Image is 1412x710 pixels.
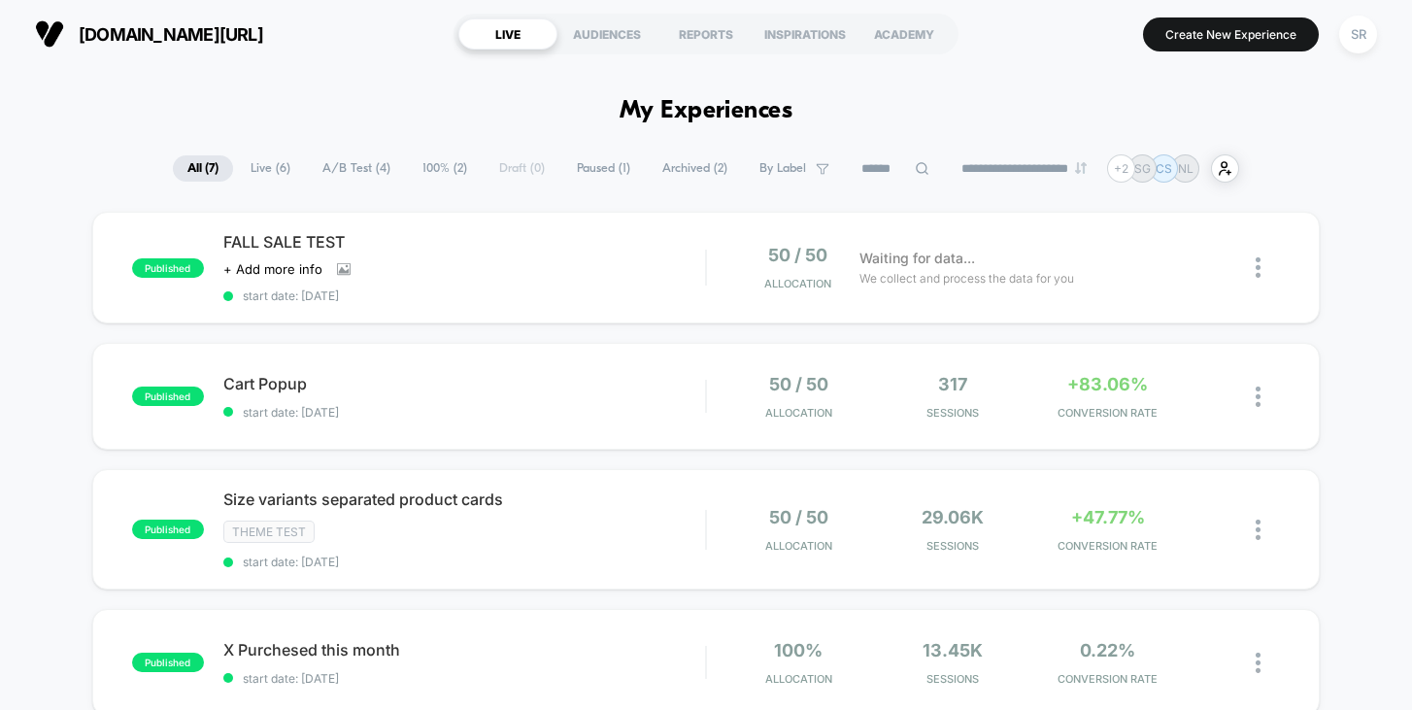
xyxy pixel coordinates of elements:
[881,539,1025,553] span: Sessions
[648,155,742,182] span: Archived ( 2 )
[308,155,405,182] span: A/B Test ( 4 )
[774,640,823,660] span: 100%
[223,374,706,393] span: Cart Popup
[223,640,706,659] span: X Purchesed this month
[408,155,482,182] span: 100% ( 2 )
[1035,672,1180,686] span: CONVERSION RATE
[223,521,315,543] span: Theme Test
[923,640,983,660] span: 13.45k
[922,507,984,527] span: 29.06k
[881,406,1025,420] span: Sessions
[1256,653,1261,673] img: close
[223,490,706,509] span: Size variants separated product cards
[458,18,557,50] div: LIVE
[173,155,233,182] span: All ( 7 )
[236,155,305,182] span: Live ( 6 )
[223,671,706,686] span: start date: [DATE]
[79,24,263,45] span: [DOMAIN_NAME][URL]
[223,261,322,277] span: + Add more info
[765,539,832,553] span: Allocation
[223,232,706,252] span: FALL SALE TEST
[765,406,832,420] span: Allocation
[1156,161,1172,176] p: CS
[881,672,1025,686] span: Sessions
[223,555,706,569] span: start date: [DATE]
[1256,520,1261,540] img: close
[1035,406,1180,420] span: CONVERSION RATE
[1178,161,1193,176] p: NL
[756,18,855,50] div: INSPIRATIONS
[562,155,645,182] span: Paused ( 1 )
[35,19,64,49] img: Visually logo
[223,405,706,420] span: start date: [DATE]
[1035,539,1180,553] span: CONVERSION RATE
[768,245,827,265] span: 50 / 50
[769,374,828,394] span: 50 / 50
[656,18,756,50] div: REPORTS
[859,269,1074,287] span: We collect and process the data for you
[1256,257,1261,278] img: close
[1107,154,1135,183] div: + 2
[132,520,204,539] span: published
[765,672,832,686] span: Allocation
[557,18,656,50] div: AUDIENCES
[1333,15,1383,54] button: SR
[1080,640,1135,660] span: 0.22%
[855,18,954,50] div: ACADEMY
[1256,387,1261,407] img: close
[29,18,269,50] button: [DOMAIN_NAME][URL]
[859,248,975,269] span: Waiting for data...
[1134,161,1151,176] p: SG
[1071,507,1145,527] span: +47.77%
[769,507,828,527] span: 50 / 50
[1067,374,1148,394] span: +83.06%
[759,161,806,176] span: By Label
[132,653,204,672] span: published
[620,97,793,125] h1: My Experiences
[1339,16,1377,53] div: SR
[132,387,204,406] span: published
[938,374,967,394] span: 317
[132,258,204,278] span: published
[764,277,831,290] span: Allocation
[1143,17,1319,51] button: Create New Experience
[223,288,706,303] span: start date: [DATE]
[1075,162,1087,174] img: end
